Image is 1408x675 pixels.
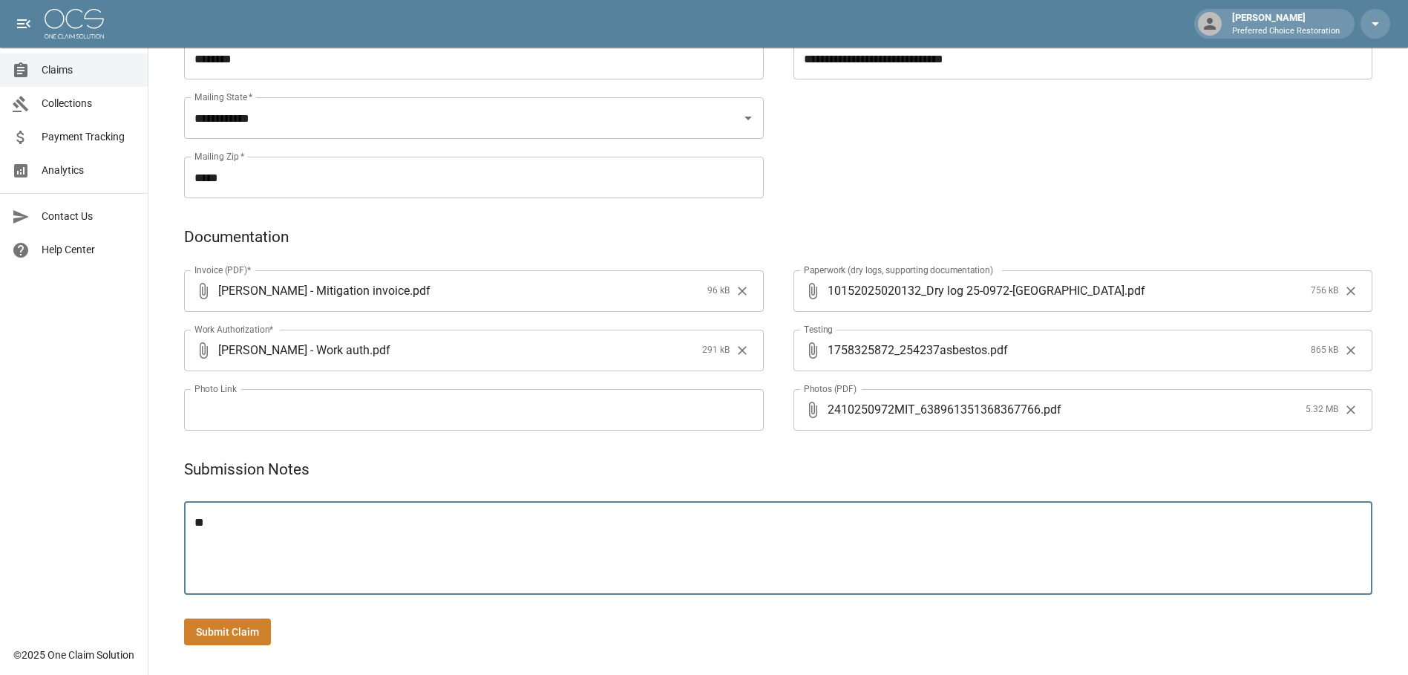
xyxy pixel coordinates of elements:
[1232,25,1340,38] p: Preferred Choice Restoration
[42,62,136,78] span: Claims
[42,242,136,258] span: Help Center
[42,96,136,111] span: Collections
[194,382,237,395] label: Photo Link
[804,323,833,336] label: Testing
[13,648,134,662] div: © 2025 One Claim Solution
[1311,343,1338,358] span: 865 kB
[828,282,1124,299] span: 10152025020132_Dry log 25-0972-[GEOGRAPHIC_DATA]
[738,108,759,128] button: Open
[731,339,753,362] button: Clear
[1340,280,1362,302] button: Clear
[828,401,1041,418] span: 2410250972MIT_638961351368367766
[731,280,753,302] button: Clear
[9,9,39,39] button: open drawer
[194,323,274,336] label: Work Authorization*
[42,209,136,224] span: Contact Us
[1340,399,1362,421] button: Clear
[1041,401,1061,418] span: . pdf
[987,342,1008,359] span: . pdf
[194,150,245,163] label: Mailing Zip
[42,129,136,145] span: Payment Tracking
[184,619,271,646] button: Submit Claim
[45,9,104,39] img: ocs-logo-white-transparent.png
[218,282,410,299] span: [PERSON_NAME] - Mitigation invoice
[1226,10,1346,37] div: [PERSON_NAME]
[218,342,370,359] span: [PERSON_NAME] - Work auth
[702,343,730,358] span: 291 kB
[1306,402,1338,417] span: 5.32 MB
[42,163,136,178] span: Analytics
[1311,284,1338,299] span: 756 kB
[1124,282,1145,299] span: . pdf
[1340,339,1362,362] button: Clear
[804,264,993,276] label: Paperwork (dry logs, supporting documentation)
[370,342,390,359] span: . pdf
[707,284,730,299] span: 96 kB
[410,282,430,299] span: . pdf
[194,264,252,276] label: Invoice (PDF)*
[194,91,252,103] label: Mailing State
[804,382,857,395] label: Photos (PDF)
[828,342,987,359] span: 1758325872_254237asbestos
